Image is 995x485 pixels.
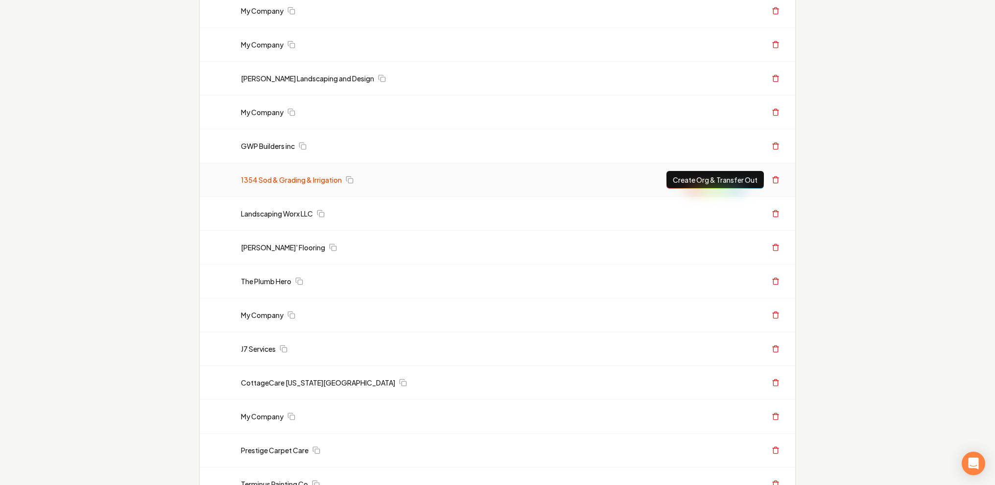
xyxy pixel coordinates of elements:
[241,175,342,185] a: 1354 Sod & Grading & Irrigation
[241,209,313,218] a: Landscaping Worx LLC
[241,412,284,421] a: My Company
[241,344,276,354] a: J7 Services
[241,73,374,83] a: [PERSON_NAME] Landscaping and Design
[241,276,291,286] a: The Plumb Hero
[241,40,284,49] a: My Company
[241,378,395,388] a: CottageCare [US_STATE][GEOGRAPHIC_DATA]
[241,107,284,117] a: My Company
[241,141,295,151] a: GWP Builders inc
[241,445,308,455] a: Prestige Carpet Care
[241,242,325,252] a: [PERSON_NAME]' Flooring
[962,452,985,475] div: Open Intercom Messenger
[241,310,284,320] a: My Company
[666,171,764,189] button: Create Org & Transfer Out
[241,6,284,16] a: My Company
